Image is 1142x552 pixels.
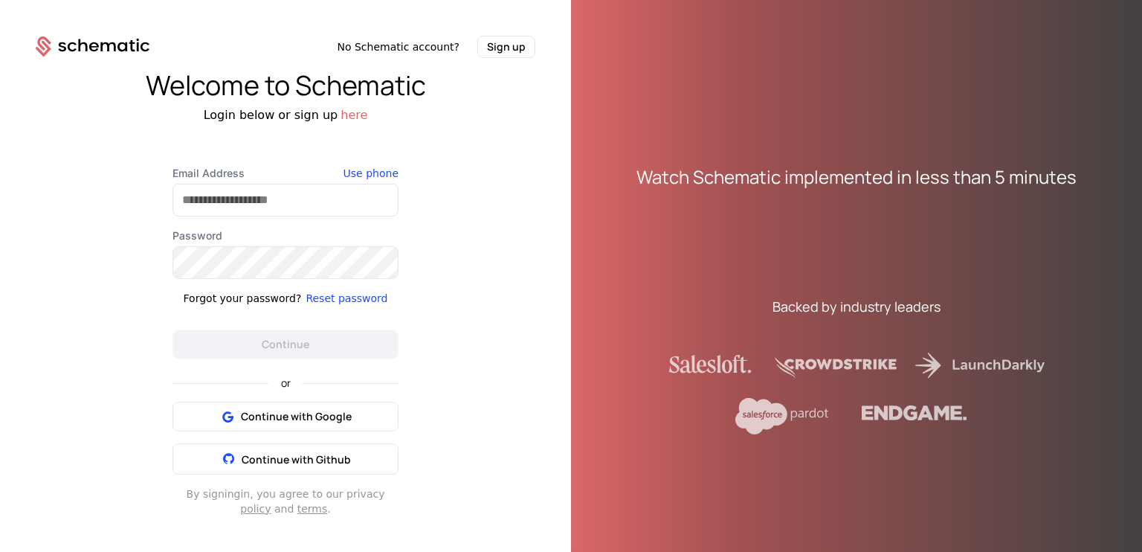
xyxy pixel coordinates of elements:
a: policy [240,503,271,515]
div: Watch Schematic implemented in less than 5 minutes [636,165,1077,189]
label: Password [172,228,399,243]
div: Forgot your password? [184,291,302,306]
button: Use phone [343,166,399,181]
button: Reset password [306,291,387,306]
div: Backed by industry leaders [772,296,941,317]
span: No Schematic account? [337,39,459,54]
button: Continue [172,330,399,359]
button: Sign up [477,36,535,58]
span: Continue with Google [241,409,352,424]
button: Continue with Google [172,402,399,431]
button: Continue with Github [172,443,399,475]
span: or [269,378,303,388]
div: By signing in , you agree to our privacy and . [172,487,399,516]
a: terms [297,503,328,515]
span: Continue with Github [242,452,351,466]
label: Email Address [172,166,399,181]
button: here [341,106,367,124]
